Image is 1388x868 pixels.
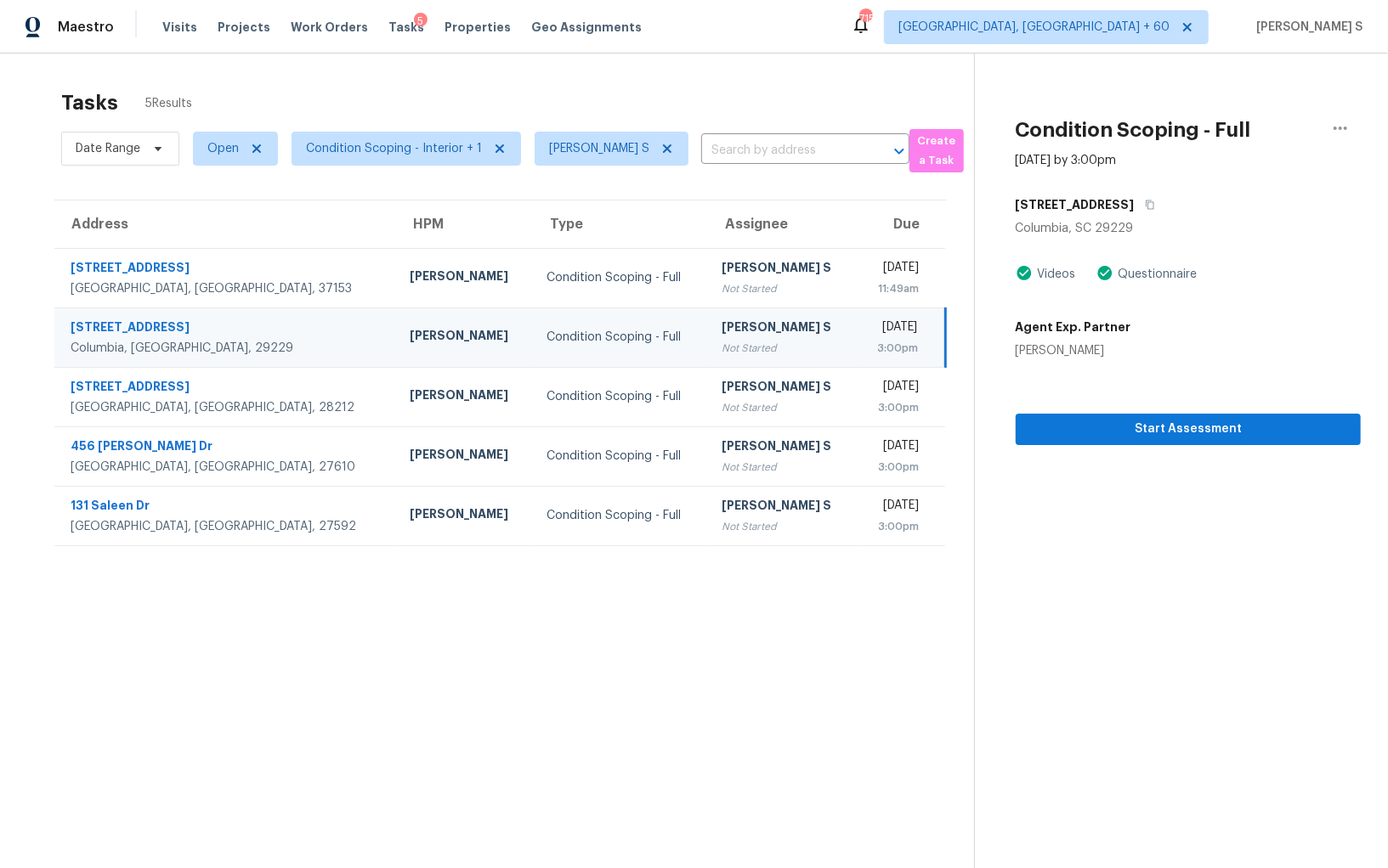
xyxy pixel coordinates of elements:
[870,378,920,399] div: [DATE]
[1016,196,1135,213] h5: [STREET_ADDRESS]
[291,19,368,36] span: Work Orders
[547,507,694,524] div: Condition Scoping - Full
[1016,318,1131,335] h5: Agent Exp. Partner
[722,437,843,459] div: [PERSON_NAME] S
[722,399,843,416] div: Not Started
[71,378,382,399] div: [STREET_ADDRESS]
[701,138,862,164] input: Search by address
[533,200,708,248] th: Type
[145,95,192,112] span: 5 Results
[410,505,519,527] div: [PERSON_NAME]
[71,437,382,459] div: 456 [PERSON_NAME] Dr
[870,259,920,280] div: [DATE]
[1249,19,1363,36] span: [PERSON_NAME] S
[1016,264,1033,282] img: Artifact Present Icon
[549,140,649,157] span: [PERSON_NAME] S
[410,268,519,289] div: [PERSON_NAME]
[722,459,843,476] div: Not Started
[722,340,843,357] div: Not Started
[410,386,519,408] div: [PERSON_NAME]
[414,13,428,30] div: 5
[547,388,694,405] div: Condition Scoping - Full
[870,340,918,357] div: 3:00pm
[410,446,519,467] div: [PERSON_NAME]
[410,327,519,348] div: [PERSON_NAME]
[1016,342,1131,359] div: [PERSON_NAME]
[58,19,114,36] span: Maestro
[218,19,270,36] span: Projects
[1113,266,1198,283] div: Questionnaire
[1016,121,1251,138] h2: Condition Scoping - Full
[71,340,382,357] div: Columbia, [GEOGRAPHIC_DATA], 29229
[1016,414,1361,445] button: Start Assessment
[859,10,871,27] div: 715
[722,259,843,280] div: [PERSON_NAME] S
[547,269,694,286] div: Condition Scoping - Full
[207,140,239,157] span: Open
[857,200,946,248] th: Due
[870,437,920,459] div: [DATE]
[1016,220,1361,237] div: Columbia, SC 29229
[898,19,1170,36] span: [GEOGRAPHIC_DATA], [GEOGRAPHIC_DATA] + 60
[547,329,694,346] div: Condition Scoping - Full
[71,280,382,297] div: [GEOGRAPHIC_DATA], [GEOGRAPHIC_DATA], 37153
[76,140,140,157] span: Date Range
[71,318,382,340] div: [STREET_ADDRESS]
[61,94,118,111] h2: Tasks
[870,497,920,518] div: [DATE]
[162,19,197,36] span: Visits
[708,200,857,248] th: Assignee
[722,318,843,340] div: [PERSON_NAME] S
[547,448,694,465] div: Condition Scoping - Full
[1016,152,1117,169] div: [DATE] by 3:00pm
[870,318,918,340] div: [DATE]
[1029,419,1347,440] span: Start Assessment
[1135,189,1158,220] button: Copy Address
[909,129,964,172] button: Create a Task
[870,459,920,476] div: 3:00pm
[71,518,382,535] div: [GEOGRAPHIC_DATA], [GEOGRAPHIC_DATA], 27592
[306,140,482,157] span: Condition Scoping - Interior + 1
[71,459,382,476] div: [GEOGRAPHIC_DATA], [GEOGRAPHIC_DATA], 27610
[870,280,920,297] div: 11:49am
[722,497,843,518] div: [PERSON_NAME] S
[918,132,955,171] span: Create a Task
[722,378,843,399] div: [PERSON_NAME] S
[71,497,382,518] div: 131 Saleen Dr
[396,200,533,248] th: HPM
[388,21,424,33] span: Tasks
[54,200,396,248] th: Address
[870,518,920,535] div: 3:00pm
[531,19,642,36] span: Geo Assignments
[445,19,511,36] span: Properties
[71,399,382,416] div: [GEOGRAPHIC_DATA], [GEOGRAPHIC_DATA], 28212
[1033,266,1076,283] div: Videos
[722,280,843,297] div: Not Started
[1096,264,1113,282] img: Artifact Present Icon
[870,399,920,416] div: 3:00pm
[71,259,382,280] div: [STREET_ADDRESS]
[887,139,911,163] button: Open
[722,518,843,535] div: Not Started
